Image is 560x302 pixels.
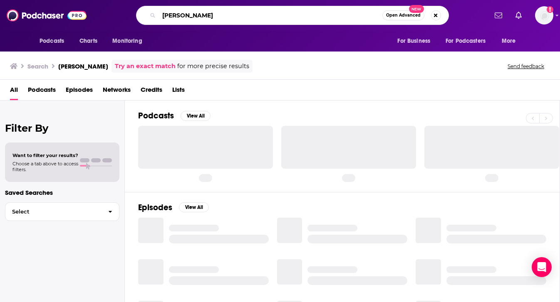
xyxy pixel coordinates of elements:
a: Show notifications dropdown [491,8,505,22]
h2: Podcasts [138,110,174,121]
button: Select [5,202,119,221]
span: Open Advanced [386,13,421,17]
a: Show notifications dropdown [512,8,525,22]
h3: Search [27,62,48,70]
a: Charts [74,33,102,49]
span: Choose a tab above to access filters. [12,161,78,172]
span: New [409,5,424,13]
span: for more precise results [177,61,249,71]
a: PodcastsView All [138,110,211,121]
button: Show profile menu [535,6,553,25]
p: Saved Searches [5,189,119,196]
button: open menu [440,33,498,49]
h2: Episodes [138,202,172,213]
span: For Podcasters [446,35,486,47]
span: Want to filter your results? [12,152,78,158]
a: EpisodesView All [138,202,209,213]
span: Logged in as ynesbit [535,6,553,25]
input: Search podcasts, credits, & more... [159,9,382,22]
button: View All [181,111,211,121]
img: Podchaser - Follow, Share and Rate Podcasts [7,7,87,23]
a: Podcasts [28,83,56,100]
span: Charts [79,35,97,47]
a: Lists [172,83,185,100]
div: Search podcasts, credits, & more... [136,6,449,25]
span: For Business [397,35,430,47]
button: Send feedback [505,63,547,70]
img: User Profile [535,6,553,25]
button: Open AdvancedNew [382,10,424,20]
button: open menu [392,33,441,49]
span: Monitoring [112,35,142,47]
button: View All [179,202,209,212]
span: Podcasts [40,35,64,47]
span: Select [5,209,102,214]
h2: Filter By [5,122,119,134]
a: Networks [103,83,131,100]
span: More [502,35,516,47]
a: Episodes [66,83,93,100]
svg: Add a profile image [547,6,553,13]
a: All [10,83,18,100]
a: Credits [141,83,162,100]
div: Open Intercom Messenger [532,257,552,277]
h3: [PERSON_NAME] [58,62,108,70]
a: Try an exact match [115,61,176,71]
button: open menu [496,33,526,49]
button: open menu [34,33,75,49]
button: open menu [107,33,153,49]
